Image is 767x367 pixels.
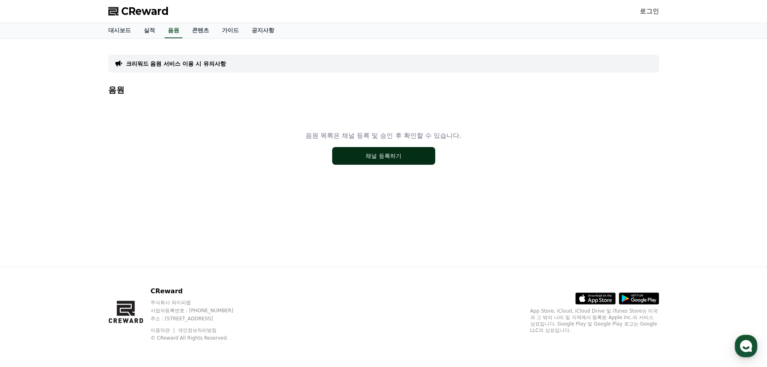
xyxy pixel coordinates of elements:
[108,85,659,94] h4: 음원
[151,315,249,322] p: 주소 : [STREET_ADDRESS]
[102,23,137,38] a: 대시보드
[165,23,182,38] a: 음원
[245,23,281,38] a: 공지사항
[530,308,659,334] p: App Store, iCloud, iCloud Drive 및 iTunes Store는 미국과 그 밖의 나라 및 지역에서 등록된 Apple Inc.의 서비스 상표입니다. Goo...
[151,328,176,333] a: 이용약관
[151,286,249,296] p: CReward
[186,23,215,38] a: 콘텐츠
[126,60,226,68] a: 크리워드 음원 서비스 이용 시 유의사항
[124,267,134,274] span: 설정
[74,268,83,274] span: 대화
[640,6,659,16] a: 로그인
[137,23,161,38] a: 실적
[104,255,155,276] a: 설정
[178,328,217,333] a: 개인정보처리방침
[108,5,169,18] a: CReward
[151,335,249,341] p: © CReward All Rights Reserved.
[332,147,435,165] button: 채널 등록하기
[151,299,249,306] p: 주식회사 와이피랩
[25,267,30,274] span: 홈
[2,255,53,276] a: 홈
[151,307,249,314] p: 사업자등록번호 : [PHONE_NUMBER]
[121,5,169,18] span: CReward
[306,131,461,141] p: 음원 목록은 채널 등록 및 승인 후 확인할 수 있습니다.
[215,23,245,38] a: 가이드
[53,255,104,276] a: 대화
